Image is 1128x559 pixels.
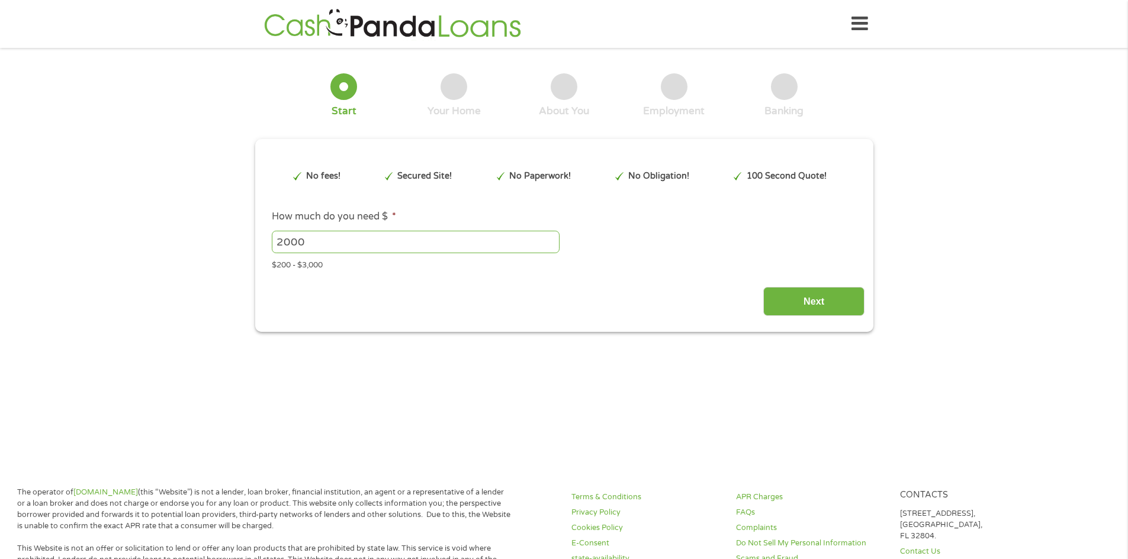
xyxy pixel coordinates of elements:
[628,170,689,183] p: No Obligation!
[736,507,886,518] a: FAQs
[900,508,1050,542] p: [STREET_ADDRESS], [GEOGRAPHIC_DATA], FL 32804.
[428,105,481,118] div: Your Home
[764,105,804,118] div: Banking
[509,170,571,183] p: No Paperwork!
[736,522,886,534] a: Complaints
[539,105,589,118] div: About You
[332,105,356,118] div: Start
[571,507,722,518] a: Privacy Policy
[736,538,886,549] a: Do Not Sell My Personal Information
[272,256,856,272] div: $200 - $3,000
[397,170,452,183] p: Secured Site!
[900,490,1050,501] h4: Contacts
[736,492,886,503] a: APR Charges
[643,105,705,118] div: Employment
[571,492,722,503] a: Terms & Conditions
[73,487,138,497] a: [DOMAIN_NAME]
[17,487,511,532] p: The operator of (this “Website”) is not a lender, loan broker, financial institution, an agent or...
[306,170,340,183] p: No fees!
[571,522,722,534] a: Cookies Policy
[261,7,525,41] img: GetLoanNow Logo
[747,170,827,183] p: 100 Second Quote!
[272,211,396,223] label: How much do you need $
[571,538,722,549] a: E-Consent
[763,287,865,316] input: Next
